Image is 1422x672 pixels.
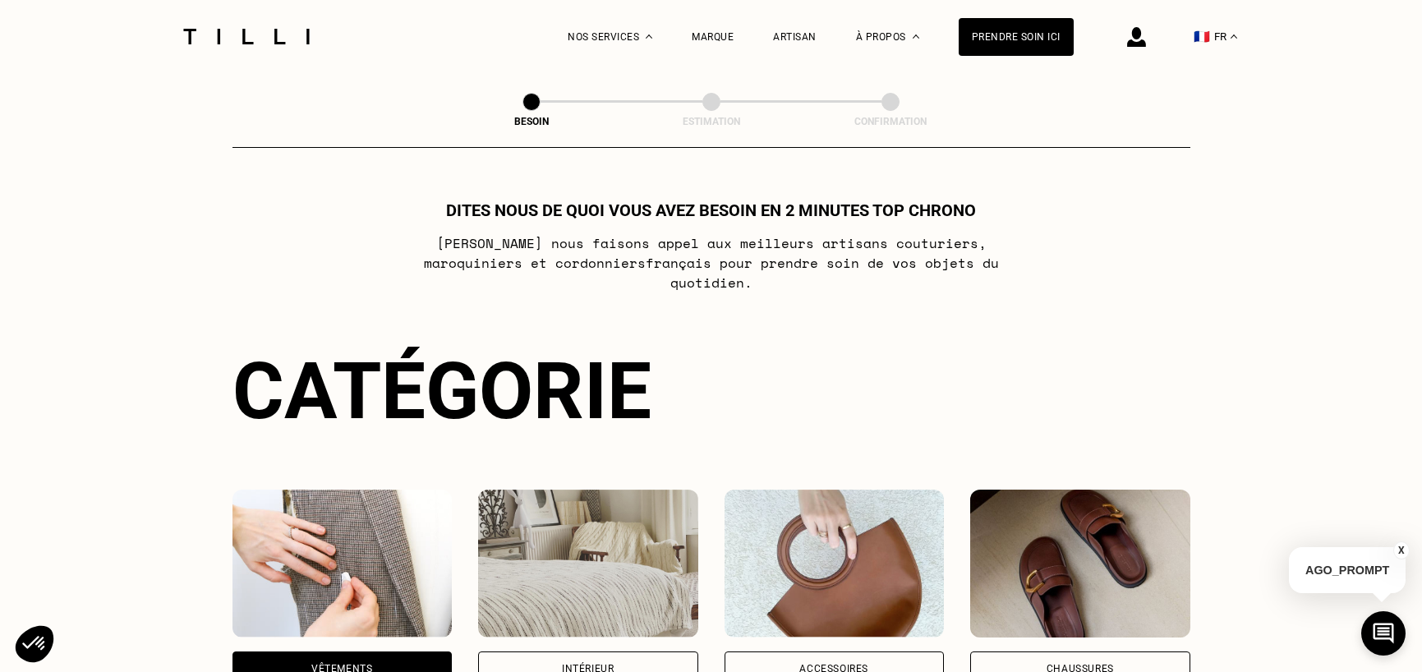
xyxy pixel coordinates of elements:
[773,31,817,43] a: Artisan
[970,490,1190,637] img: Chaussures
[1127,27,1146,47] img: icône connexion
[446,200,976,220] h1: Dites nous de quoi vous avez besoin en 2 minutes top chrono
[449,116,614,127] div: Besoin
[478,490,698,637] img: Intérieur
[959,18,1074,56] a: Prendre soin ici
[725,490,945,637] img: Accessoires
[646,35,652,39] img: Menu déroulant
[177,29,315,44] img: Logo du service de couturière Tilli
[232,345,1190,437] div: Catégorie
[1194,29,1210,44] span: 🇫🇷
[692,31,734,43] a: Marque
[913,35,919,39] img: Menu déroulant à propos
[385,233,1037,292] p: [PERSON_NAME] nous faisons appel aux meilleurs artisans couturiers , maroquiniers et cordonniers ...
[232,490,453,637] img: Vêtements
[1393,541,1410,559] button: X
[808,116,973,127] div: Confirmation
[1231,35,1237,39] img: menu déroulant
[1289,547,1406,593] p: AGO_PROMPT
[629,116,794,127] div: Estimation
